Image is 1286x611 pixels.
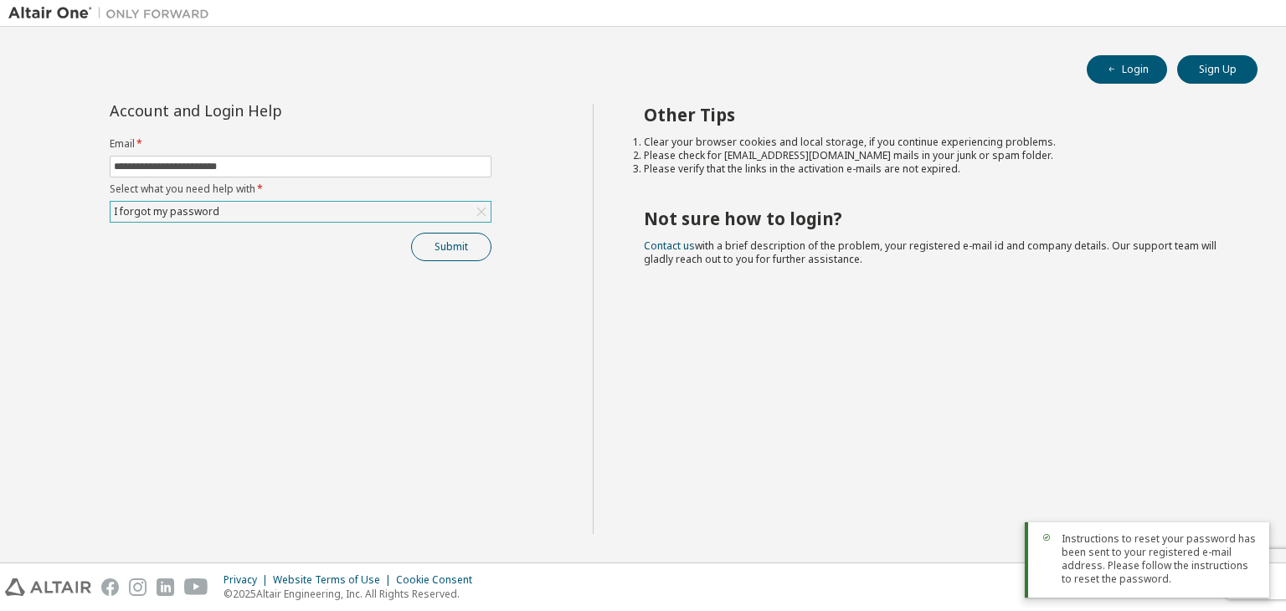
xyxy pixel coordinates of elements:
[111,203,222,221] div: I forgot my password
[644,104,1228,126] h2: Other Tips
[644,136,1228,149] li: Clear your browser cookies and local storage, if you continue experiencing problems.
[273,573,396,587] div: Website Terms of Use
[644,239,1217,266] span: with a brief description of the problem, your registered e-mail id and company details. Our suppo...
[396,573,482,587] div: Cookie Consent
[224,587,482,601] p: © 2025 Altair Engineering, Inc. All Rights Reserved.
[644,208,1228,229] h2: Not sure how to login?
[1062,532,1256,586] span: Instructions to reset your password has been sent to your registered e-mail address. Please follo...
[411,233,491,261] button: Submit
[101,578,119,596] img: facebook.svg
[1177,55,1258,84] button: Sign Up
[184,578,208,596] img: youtube.svg
[110,104,415,117] div: Account and Login Help
[157,578,174,596] img: linkedin.svg
[110,182,491,196] label: Select what you need help with
[5,578,91,596] img: altair_logo.svg
[644,149,1228,162] li: Please check for [EMAIL_ADDRESS][DOMAIN_NAME] mails in your junk or spam folder.
[644,162,1228,176] li: Please verify that the links in the activation e-mails are not expired.
[224,573,273,587] div: Privacy
[644,239,695,253] a: Contact us
[129,578,147,596] img: instagram.svg
[110,137,491,151] label: Email
[1087,55,1167,84] button: Login
[111,202,491,222] div: I forgot my password
[8,5,218,22] img: Altair One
